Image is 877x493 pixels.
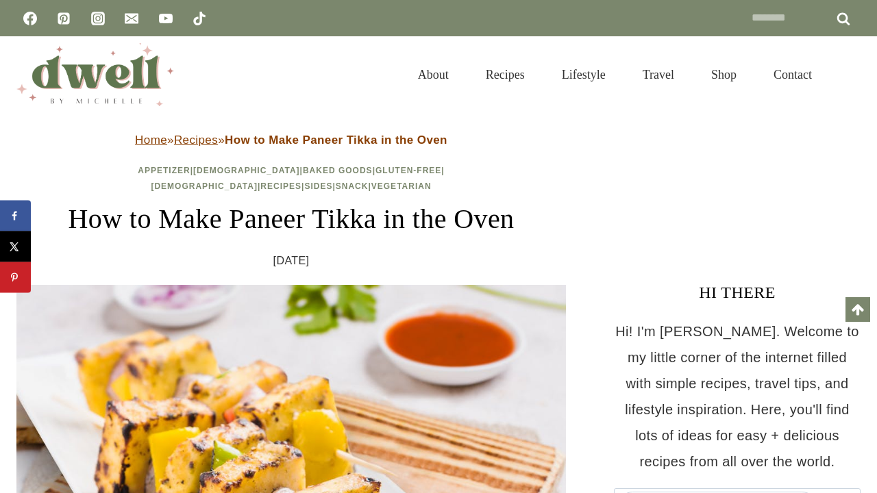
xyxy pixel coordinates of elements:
a: About [399,51,467,99]
a: Gluten-Free [375,166,441,175]
span: » » [135,134,447,147]
a: Recipes [174,134,218,147]
a: Email [118,5,145,32]
a: Snack [336,181,369,191]
strong: How to Make Paneer Tikka in the Oven [225,134,447,147]
a: Home [135,134,167,147]
a: Instagram [84,5,112,32]
span: | | | | | | | | [138,166,444,191]
a: Lifestyle [543,51,624,99]
a: Scroll to top [845,297,870,322]
a: Baked Goods [303,166,373,175]
a: Recipes [467,51,543,99]
h1: How to Make Paneer Tikka in the Oven [16,199,566,240]
a: Shop [693,51,755,99]
a: Vegetarian [371,181,432,191]
button: View Search Form [837,63,861,86]
a: Appetizer [138,166,190,175]
p: Hi! I'm [PERSON_NAME]. Welcome to my little corner of the internet filled with simple recipes, tr... [614,318,861,475]
a: [DEMOGRAPHIC_DATA] [193,166,300,175]
h3: HI THERE [614,280,861,305]
a: Recipes [260,181,301,191]
a: Facebook [16,5,44,32]
a: Contact [755,51,830,99]
time: [DATE] [273,251,310,271]
a: Pinterest [50,5,77,32]
img: DWELL by michelle [16,43,174,106]
a: Sides [304,181,332,191]
a: TikTok [186,5,213,32]
a: [DEMOGRAPHIC_DATA] [151,181,258,191]
nav: Primary Navigation [399,51,830,99]
a: Travel [624,51,693,99]
a: YouTube [152,5,180,32]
